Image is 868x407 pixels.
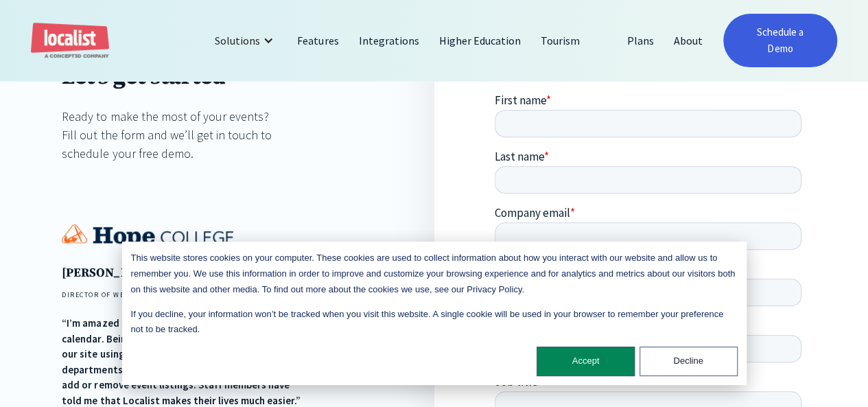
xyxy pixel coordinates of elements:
[531,24,590,57] a: Tourism
[131,251,738,297] p: This website stores cookies on your computer. These cookies are used to collect information about...
[215,32,260,49] div: Solutions
[349,24,429,57] a: Integrations
[664,24,713,57] a: About
[62,265,159,281] strong: [PERSON_NAME]
[62,224,233,248] img: Hope College logo
[288,24,349,57] a: Features
[31,23,109,59] a: home
[640,347,738,376] button: Decline
[62,107,279,163] div: Ready to make the most of your events? Fill out the form and we’ll get in touch to schedule your ...
[204,24,288,57] div: Solutions
[617,24,664,57] a: Plans
[122,242,747,385] div: Cookie banner
[62,290,309,300] h4: DIRECTOR OF WEB COMMUNICATIONS, [GEOGRAPHIC_DATA]
[723,14,837,67] a: Schedule a Demo
[537,347,635,376] button: Accept
[131,307,738,338] p: If you decline, your information won’t be tracked when you visit this website. A single cookie wi...
[430,24,531,57] a: Higher Education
